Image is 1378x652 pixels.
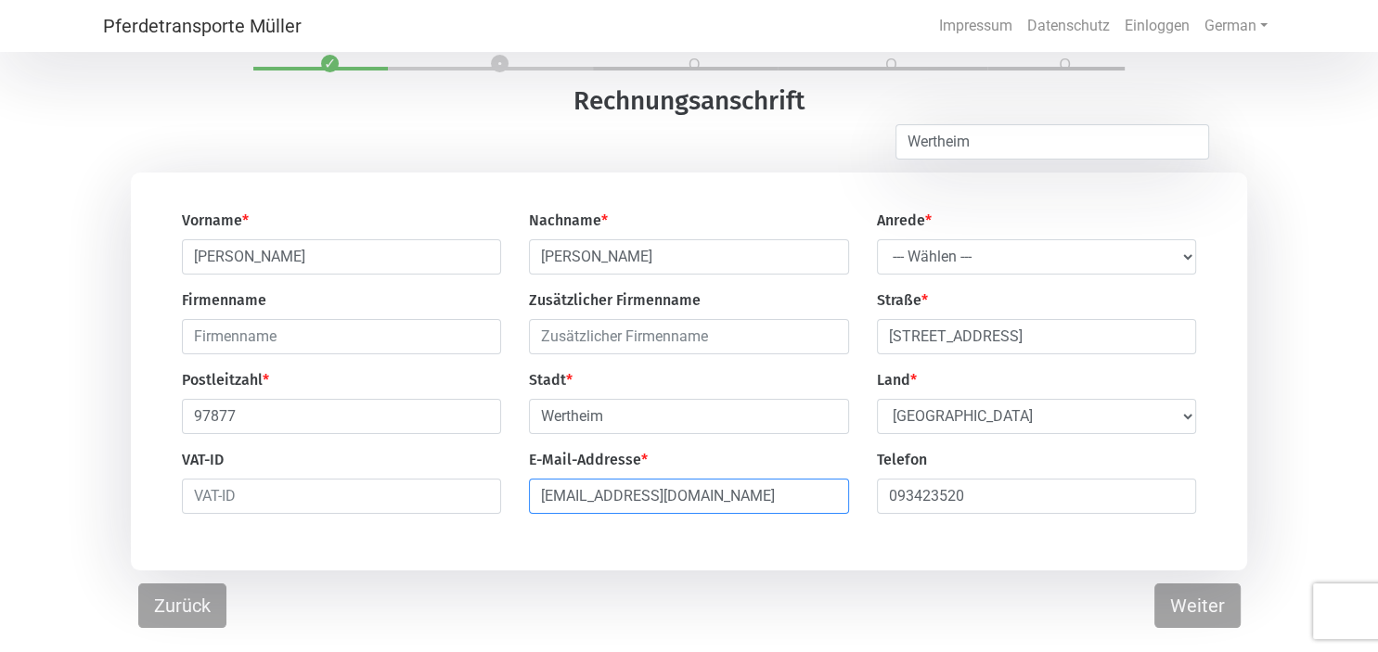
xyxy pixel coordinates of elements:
label: Anrede [877,210,932,232]
input: Vorname [182,239,501,275]
label: Postleitzahl [182,369,269,391]
input: Straße [877,319,1196,354]
label: VAT-ID [182,449,224,471]
label: Straße [877,289,928,312]
input: Telefon [877,479,1196,514]
a: Datenschutz [1020,7,1117,45]
input: Firmenname [182,319,501,354]
input: Postleitzahl [182,399,501,434]
input: Zusätzlicher Firmenname [529,319,848,354]
button: Zurück [138,583,226,628]
label: Vorname [182,210,249,232]
input: Stadt [529,399,848,434]
input: E-Mail-Addresse [529,479,848,514]
label: Nachname [529,210,608,232]
label: Firmenname [182,289,266,312]
a: Pferdetransporte Müller [103,7,302,45]
label: Telefon [877,449,927,471]
input: VAT-ID [182,479,501,514]
a: German [1197,7,1275,45]
label: Stadt [529,369,573,391]
label: Land [877,369,917,391]
label: Zusätzlicher Firmenname [529,289,701,312]
button: Weiter [1154,583,1241,628]
input: Nachname [529,239,848,275]
a: Impressum [932,7,1020,45]
input: Ort mit Google Maps suchen [895,124,1209,160]
a: Einloggen [1117,7,1197,45]
label: E-Mail-Addresse [529,449,648,471]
